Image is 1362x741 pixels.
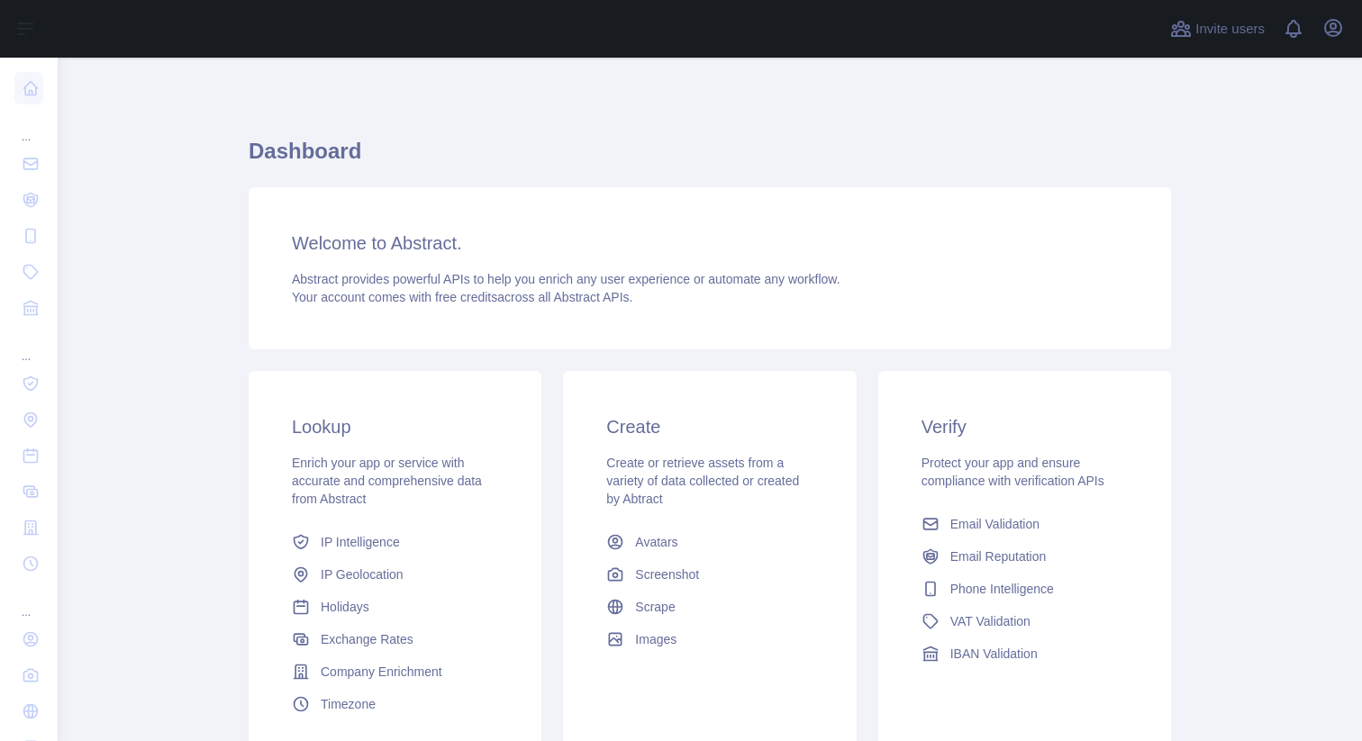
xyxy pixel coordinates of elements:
[635,533,677,551] span: Avatars
[1167,14,1268,43] button: Invite users
[950,645,1038,663] span: IBAN Validation
[321,695,376,713] span: Timezone
[922,456,1104,488] span: Protect your app and ensure compliance with verification APIs
[914,573,1135,605] a: Phone Intelligence
[599,558,820,591] a: Screenshot
[285,623,505,655] a: Exchange Rates
[635,565,699,583] span: Screenshot
[285,591,505,623] a: Holidays
[435,290,497,304] span: free credits
[1195,19,1265,40] span: Invite users
[249,137,1171,180] h1: Dashboard
[914,508,1135,540] a: Email Validation
[914,637,1135,670] a: IBAN Validation
[292,272,840,286] span: Abstract provides powerful APIs to help you enrich any user experience or automate any workflow.
[292,456,482,506] span: Enrich your app or service with accurate and comprehensive data from Abstract
[950,515,1040,533] span: Email Validation
[635,630,676,648] span: Images
[321,630,413,648] span: Exchange Rates
[635,598,675,616] span: Scrape
[14,108,43,144] div: ...
[606,414,813,439] h3: Create
[321,598,369,616] span: Holidays
[950,547,1047,565] span: Email Reputation
[285,558,505,591] a: IP Geolocation
[914,605,1135,637] a: VAT Validation
[285,688,505,720] a: Timezone
[285,526,505,558] a: IP Intelligence
[292,230,1128,256] h3: Welcome to Abstract.
[950,580,1054,598] span: Phone Intelligence
[914,540,1135,573] a: Email Reputation
[292,290,632,304] span: Your account comes with across all Abstract APIs.
[606,456,799,506] span: Create or retrieve assets from a variety of data collected or created by Abtract
[599,591,820,623] a: Scrape
[285,655,505,688] a: Company Enrichment
[321,533,400,551] span: IP Intelligence
[922,414,1128,439] h3: Verify
[14,328,43,364] div: ...
[321,663,442,681] span: Company Enrichment
[599,623,820,655] a: Images
[599,526,820,558] a: Avatars
[14,583,43,619] div: ...
[950,612,1031,630] span: VAT Validation
[292,414,498,439] h3: Lookup
[321,565,404,583] span: IP Geolocation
